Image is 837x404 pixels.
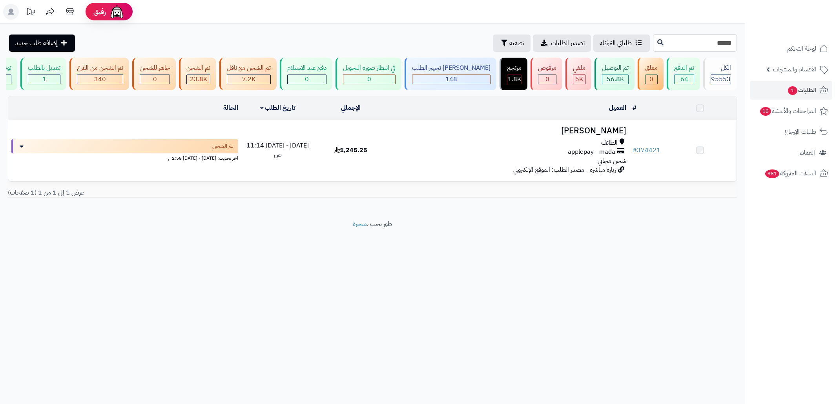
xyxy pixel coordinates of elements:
[140,75,170,84] div: 0
[551,38,585,48] span: تصدير الطلبات
[227,64,271,73] div: تم الشحن مع ناقل
[787,43,816,54] span: لوحة التحكم
[260,103,296,113] a: تاريخ الطلب
[545,75,549,84] span: 0
[343,64,396,73] div: في انتظار صورة التحويل
[513,165,616,175] span: زيارة مباشرة - مصدر الطلب: الموقع الإلكتروني
[11,153,238,162] div: اخر تحديث: [DATE] - [DATE] 2:58 م
[278,58,334,90] a: دفع عند الاستلام 0
[227,75,270,84] div: 7223
[773,64,816,75] span: الأقسام والمنتجات
[68,58,131,90] a: تم الشحن من الفرع 340
[649,75,653,84] span: 0
[646,75,657,84] div: 0
[538,75,556,84] div: 0
[403,58,498,90] a: [PERSON_NAME] تجهيز الطلب 148
[674,64,694,73] div: تم الدفع
[633,146,660,155] a: #374421
[305,75,309,84] span: 0
[575,75,583,84] span: 5K
[568,147,615,157] span: applepay - mada
[750,122,832,141] a: طلبات الإرجاع
[140,64,170,73] div: جاهز للشحن
[223,103,238,113] a: الحالة
[600,38,632,48] span: طلباتي المُوكلة
[593,58,636,90] a: تم التوصيل 56.8K
[19,58,68,90] a: تعديل بالطلب 1
[598,156,626,166] span: شحن مجاني
[15,38,58,48] span: إضافة طلب جديد
[509,38,524,48] span: تصفية
[334,146,367,155] span: 1,245.25
[784,20,830,36] img: logo-2.png
[601,138,618,147] span: الطائف
[675,75,694,84] div: 64
[493,35,531,52] button: تصفية
[341,103,361,113] a: الإجمالي
[760,107,771,116] span: 10
[242,75,255,84] span: 7.2K
[750,102,832,120] a: المراجعات والأسئلة10
[412,75,490,84] div: 148
[680,75,688,84] span: 64
[218,58,278,90] a: تم الشحن مع ناقل 7.2K
[177,58,218,90] a: تم الشحن 23.8K
[42,75,46,84] span: 1
[665,58,702,90] a: تم الدفع 64
[750,143,832,162] a: العملاء
[94,75,106,84] span: 340
[288,75,326,84] div: 0
[343,75,395,84] div: 0
[633,146,637,155] span: #
[573,75,585,84] div: 4985
[287,64,326,73] div: دفع عند الاستلام
[367,75,371,84] span: 0
[445,75,457,84] span: 148
[508,75,521,84] span: 1.8K
[28,64,60,73] div: تعديل بالطلب
[607,75,624,84] span: 56.8K
[633,103,636,113] a: #
[645,64,658,73] div: معلق
[573,64,585,73] div: ملغي
[334,58,403,90] a: في انتظار صورة التحويل 0
[131,58,177,90] a: جاهز للشحن 0
[153,75,157,84] span: 0
[609,103,626,113] a: العميل
[564,58,593,90] a: ملغي 5K
[750,81,832,100] a: الطلبات1
[186,64,210,73] div: تم الشحن
[190,75,207,84] span: 23.8K
[529,58,564,90] a: مرفوض 0
[507,64,522,73] div: مرتجع
[759,106,816,116] span: المراجعات والأسئلة
[711,75,731,84] span: 95553
[602,75,628,84] div: 56756
[498,58,529,90] a: مرتجع 1.8K
[412,64,491,73] div: [PERSON_NAME] تجهيز الطلب
[593,35,650,52] a: طلباتي المُوكلة
[28,75,60,84] div: 1
[77,64,123,73] div: تم الشحن من الفرع
[800,147,815,158] span: العملاء
[21,4,40,22] a: تحديثات المنصة
[2,188,372,197] div: عرض 1 إلى 1 من 1 (1 صفحات)
[533,35,591,52] a: تصدير الطلبات
[636,58,665,90] a: معلق 0
[750,164,832,183] a: السلات المتروكة381
[507,75,521,84] div: 1815
[765,169,779,178] span: 381
[77,75,123,84] div: 340
[764,168,816,179] span: السلات المتروكة
[93,7,106,16] span: رفيق
[711,64,731,73] div: الكل
[109,4,125,20] img: ai-face.png
[787,85,816,96] span: الطلبات
[784,126,816,137] span: طلبات الإرجاع
[187,75,210,84] div: 23817
[788,86,797,95] span: 1
[390,126,626,135] h3: [PERSON_NAME]
[750,39,832,58] a: لوحة التحكم
[602,64,629,73] div: تم التوصيل
[9,35,75,52] a: إضافة طلب جديد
